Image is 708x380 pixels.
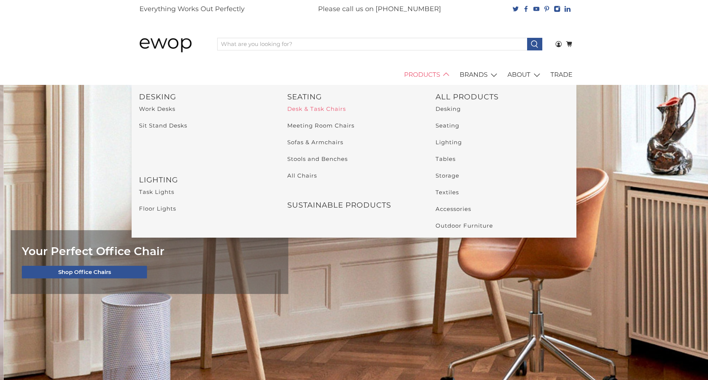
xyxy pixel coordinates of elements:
a: Lighting [436,139,462,146]
a: Textiles [436,189,459,196]
a: Work Desks [139,105,175,112]
a: Accessories [436,205,471,212]
a: Shop Office Chairs [22,266,147,278]
a: Desk & Task Chairs [287,105,346,112]
a: LIGHTING [139,175,178,184]
a: BRANDS [456,65,503,85]
a: Tables [436,155,456,162]
a: All Chairs [287,172,317,179]
a: Sofas & Armchairs [287,139,343,146]
a: Stools and Benches [287,155,348,162]
p: Everything Works Out Perfectly [139,4,245,14]
a: ABOUT [503,65,546,85]
a: Desking [436,105,461,112]
span: Your Perfect Office Chair [22,244,165,258]
a: Floor Lights [139,205,176,212]
a: Seating [436,122,459,129]
input: What are you looking for? [217,38,527,50]
a: Storage [436,172,459,179]
a: DESKING [139,92,176,101]
a: SEATING [287,92,322,101]
a: Sit Stand Desks [139,122,187,129]
a: SUSTAINABLE PRODUCTS [287,201,391,209]
a: ALL PRODUCTS [436,92,499,101]
a: Task Lights [139,188,174,195]
a: Meeting Room Chairs [287,122,354,129]
a: Outdoor Furniture [436,222,493,229]
nav: main navigation [132,65,576,85]
p: Please call us on [PHONE_NUMBER] [318,4,441,14]
a: PRODUCTS [400,65,456,85]
a: TRADE [546,65,577,85]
